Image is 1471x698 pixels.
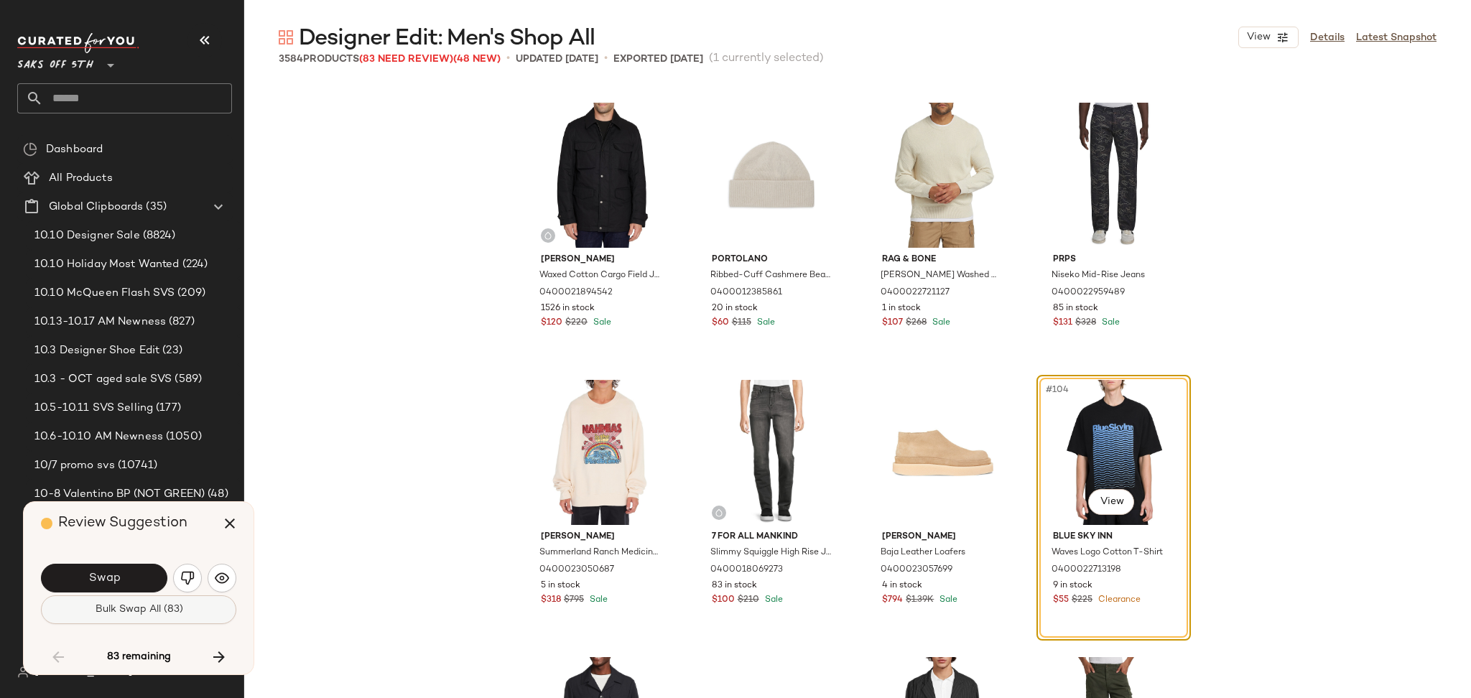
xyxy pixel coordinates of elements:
img: 0400023050687_ANTIQUEWHITE [529,380,674,525]
img: svg%3e [544,231,552,240]
img: 0400022959489_RINSE [1041,103,1186,248]
span: Sale [590,318,611,327]
span: (827) [166,314,195,330]
button: View [1238,27,1299,48]
span: 1526 in stock [541,302,595,315]
span: (589) [172,371,202,388]
span: Waxed Cotton Cargo Field Jacket [539,269,661,282]
span: (35) [143,199,167,215]
span: Ribbed-Cuff Cashmere Beanie [710,269,832,282]
span: Review Suggestion [58,516,187,531]
span: Prps [1053,253,1174,266]
span: 0400022959489 [1052,287,1125,299]
button: Bulk Swap All (83) [41,595,236,624]
span: 0400023050687 [539,564,614,577]
span: Portolano [712,253,833,266]
span: (1050) [163,429,202,445]
span: 0400022721127 [881,287,950,299]
span: Saks OFF 5TH [17,49,93,75]
p: Exported [DATE] [613,52,703,67]
span: 83 in stock [712,580,757,592]
span: View [1246,32,1271,43]
span: (48) [205,486,228,503]
span: 10.6-10.10 AM Newness [34,429,163,445]
span: #104 [1044,383,1072,397]
span: $268 [906,317,927,330]
span: $131 [1053,317,1072,330]
img: svg%3e [180,571,195,585]
span: $60 [712,317,729,330]
span: Slimmy Squiggle High Rise Jeans [710,546,832,559]
span: (177) [153,400,181,417]
span: Baja Leather Loafers [881,546,965,559]
span: Swap [88,572,120,585]
span: 83 remaining [107,651,171,664]
span: (209) [175,285,205,302]
span: (1 currently selected) [709,50,824,68]
span: $794 [882,594,903,607]
span: Sale [762,595,783,605]
img: 0400021894542_BLACK [529,103,674,248]
span: $210 [738,594,759,607]
span: 0400022713198 [1052,564,1121,577]
span: [PERSON_NAME] Washed Crewneck Sweater [881,269,1002,282]
img: 0400022713198_ALLOVERPRINT [1041,380,1186,525]
img: cfy_white_logo.C9jOOHJF.svg [17,33,139,53]
span: $328 [1075,317,1096,330]
span: 10.13-10.17 AM Newness [34,314,166,330]
span: 3584 [279,54,303,65]
span: Sale [1099,318,1120,327]
span: (8824) [140,228,176,244]
span: (83 Need Review) [359,54,453,65]
span: rag & bone [882,253,1003,266]
img: svg%3e [23,142,37,157]
img: 0400012385861_YOGIIVORY [700,103,845,248]
span: $120 [541,317,562,330]
img: svg%3e [17,666,29,678]
span: Sale [587,595,608,605]
span: 10-8 Valentino BP (NOT GREEN) [34,486,205,503]
img: 0400018069273_MANZANILLO [700,380,845,525]
a: Latest Snapshot [1356,30,1437,45]
span: 10.10 McQueen Flash SVS [34,285,175,302]
span: Sale [929,318,950,327]
span: 10.5-10.11 SVS Selling [34,400,153,417]
span: Waves Logo Cotton T-Shirt [1052,546,1163,559]
span: [PERSON_NAME] [541,531,662,544]
img: 0400023057699_DARKSAND [871,380,1015,525]
span: Bulk Swap All (83) [94,604,182,615]
span: $318 [541,594,561,607]
img: svg%3e [215,571,229,585]
span: 4 in stock [882,580,922,592]
span: 5 in stock [541,580,580,592]
a: Details [1310,30,1345,45]
span: 0400018069273 [710,564,783,577]
span: 0400012385861 [710,287,782,299]
span: $115 [732,317,751,330]
span: Dashboard [46,141,103,158]
span: Niseko Mid-Rise Jeans [1052,269,1145,282]
span: (10741) [115,457,157,474]
span: (23) [159,343,182,359]
span: 7 For All Mankind [712,531,833,544]
button: Swap [41,564,167,592]
span: • [506,50,510,68]
span: 10.3 - OCT aged sale SVS [34,371,172,388]
span: Summerland Ranch Medicine Crystal Crewneck Sweatshirt [539,546,661,559]
img: svg%3e [279,30,293,45]
span: 10.10 Designer Sale [34,228,140,244]
span: 10/7 promo svs [34,457,115,474]
button: View [1088,489,1134,515]
span: • [604,50,608,68]
span: 1 in stock [882,302,921,315]
img: 0400022721127_IVORY [871,103,1015,248]
span: Global Clipboards [49,199,143,215]
span: $795 [564,594,584,607]
span: 20 in stock [712,302,758,315]
span: View [1099,496,1123,508]
span: All Products [49,170,113,187]
div: Products [279,52,501,67]
span: 0400023057699 [881,564,952,577]
span: (224) [180,256,208,273]
span: (48 New) [453,54,501,65]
